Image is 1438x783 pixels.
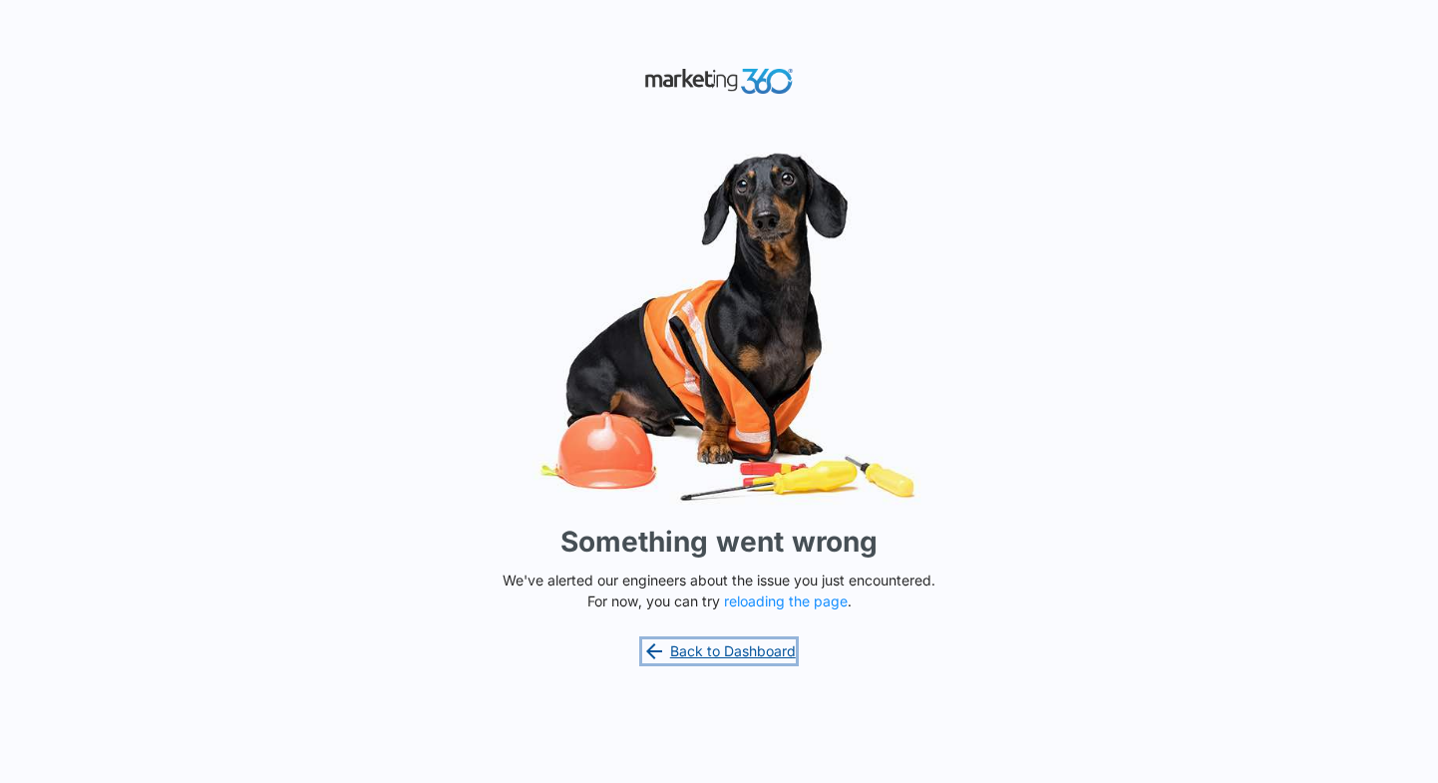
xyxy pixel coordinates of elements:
[560,521,878,563] h1: Something went wrong
[724,593,848,609] button: reloading the page
[642,639,796,663] a: Back to Dashboard
[495,570,943,611] p: We've alerted our engineers about the issue you just encountered. For now, you can try .
[644,64,794,99] img: Marketing 360 Logo
[420,141,1018,513] img: Sad Dog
